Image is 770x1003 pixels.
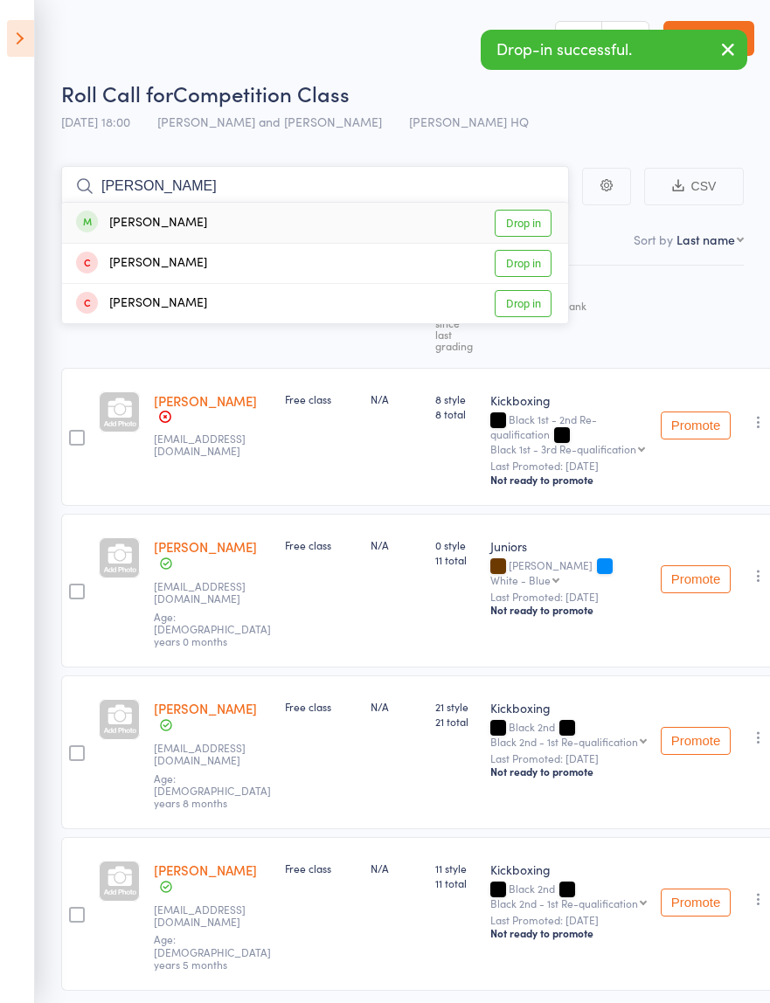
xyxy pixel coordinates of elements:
a: [PERSON_NAME] [154,861,257,879]
div: since last grading [435,317,476,351]
span: Free class [285,699,331,714]
div: Not ready to promote [490,603,647,617]
small: Last Promoted: [DATE] [490,460,647,472]
span: Roll Call for [61,79,173,107]
a: Drop in [495,210,551,237]
span: 8 style [435,391,476,406]
small: premjeetjhoti@live.co.uk [154,432,267,458]
span: 11 style [435,861,476,875]
small: Last Promoted: [DATE] [490,591,647,603]
div: Black 2nd [490,721,647,747]
span: 21 total [435,714,476,729]
div: Not ready to promote [490,473,647,487]
span: Age: [DEMOGRAPHIC_DATA] years 5 months [154,931,271,972]
span: Free class [285,861,331,875]
span: 11 total [435,875,476,890]
div: Black 1st - 2nd Re-qualification [490,413,647,454]
span: Age: [DEMOGRAPHIC_DATA] years 0 months [154,609,271,649]
div: Black 1st - 3rd Re-qualification [490,443,636,454]
div: [PERSON_NAME] [490,559,647,585]
a: Drop in [495,290,551,317]
button: Promote [661,565,731,593]
small: krzyzka@yahoo.co.uk [154,903,267,929]
a: [PERSON_NAME] [154,391,257,410]
span: [DATE] 18:00 [61,113,130,130]
small: krzyzka@yahoo.co.uk [154,742,267,767]
span: 8 total [435,406,476,421]
span: 0 style [435,537,476,552]
div: Kickboxing [490,391,647,409]
a: [PERSON_NAME] [154,537,257,556]
label: Sort by [634,231,673,248]
a: Drop in [495,250,551,277]
button: Promote [661,889,731,917]
input: Search by name [61,166,569,206]
a: Exit roll call [663,21,754,56]
div: [PERSON_NAME] [76,213,207,233]
div: Black 2nd - 1st Re-qualification [490,897,638,909]
span: [PERSON_NAME] HQ [409,113,529,130]
span: Free class [285,537,331,552]
div: Kickboxing [490,861,647,878]
div: Not ready to promote [490,926,647,940]
button: CSV [644,168,744,205]
small: Last Promoted: [DATE] [490,752,647,764]
div: Black 2nd - 1st Re-qualification [490,736,638,747]
span: Age: [DEMOGRAPHIC_DATA] years 8 months [154,771,271,811]
div: N/A [371,537,421,552]
div: [PERSON_NAME] [76,253,207,273]
div: Black 2nd [490,882,647,909]
span: [PERSON_NAME] and [PERSON_NAME] [157,113,382,130]
button: Promote [661,412,731,439]
div: N/A [371,699,421,714]
a: [PERSON_NAME] [154,699,257,717]
span: Competition Class [173,79,350,107]
div: Last name [676,231,735,248]
div: Not ready to promote [490,764,647,778]
div: White - Blue [490,574,551,585]
small: Last Promoted: [DATE] [490,914,647,926]
span: 21 style [435,699,476,714]
div: Kickboxing [490,699,647,716]
small: Dddwebb14@gmail.com [154,580,267,605]
span: 11 total [435,552,476,567]
div: Juniors [490,537,647,555]
div: N/A [371,391,421,406]
div: [PERSON_NAME] [76,294,207,314]
div: N/A [371,861,421,875]
button: Promote [661,727,731,755]
span: Free class [285,391,331,406]
div: Drop-in successful. [481,30,747,70]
